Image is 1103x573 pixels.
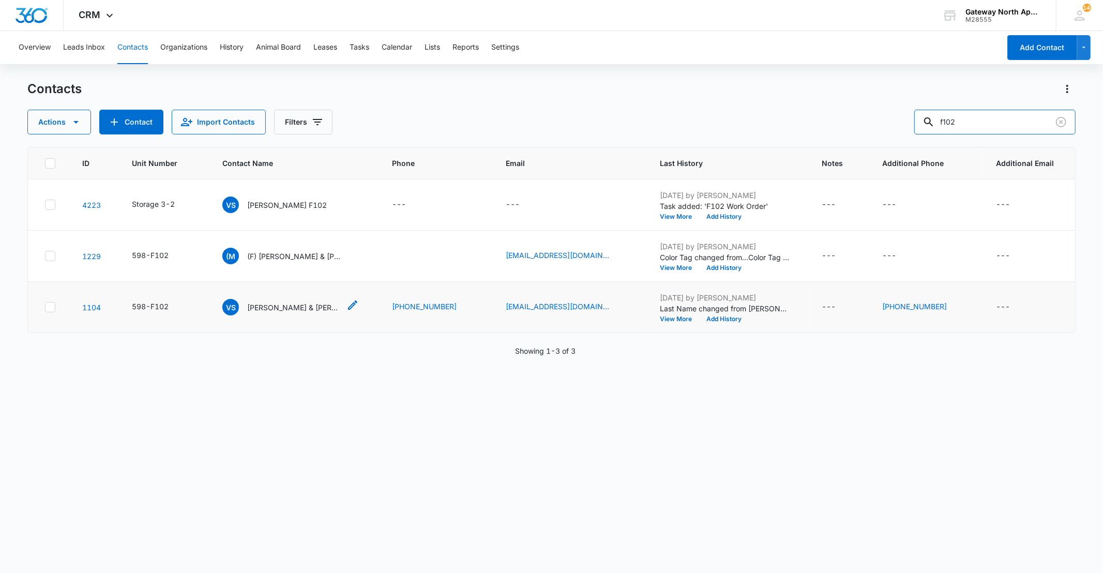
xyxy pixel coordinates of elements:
[882,250,896,262] div: ---
[247,251,340,262] p: (F) [PERSON_NAME] & [PERSON_NAME]
[220,31,244,64] button: History
[313,31,337,64] button: Leases
[699,265,749,271] button: Add History
[822,250,836,262] div: ---
[506,301,609,312] a: [EMAIL_ADDRESS][DOMAIN_NAME]
[247,302,340,313] p: [PERSON_NAME] & [PERSON_NAME] & [PERSON_NAME]
[222,299,239,315] span: VS
[660,241,789,252] p: [DATE] by [PERSON_NAME]
[27,110,91,134] button: Actions
[882,301,965,313] div: Additional Phone - (720) 285-7990 - Select to Edit Field
[1083,4,1091,12] span: 145
[660,158,782,169] span: Last History
[996,158,1059,169] span: Additional Email
[660,201,789,212] p: Task added: 'F102 Work Order'
[222,158,352,169] span: Contact Name
[256,31,301,64] button: Animal Board
[82,201,101,209] a: Navigate to contact details page for Victoria Salmen F102
[515,345,576,356] p: Showing 1-3 of 3
[222,248,359,264] div: Contact Name - (F) Michael Emo & Austin White - Select to Edit Field
[132,199,175,209] div: Storage 3-2
[965,16,1041,23] div: account id
[996,301,1029,313] div: Additional Email - - Select to Edit Field
[247,200,327,210] p: [PERSON_NAME] F102
[132,250,187,262] div: Unit Number - 598-F102 - Select to Edit Field
[506,301,628,313] div: Email - varsityplayer33@gmail.com - Select to Edit Field
[392,158,466,169] span: Phone
[506,199,538,211] div: Email - - Select to Edit Field
[392,301,457,312] a: [PHONE_NUMBER]
[660,214,699,220] button: View More
[392,199,425,211] div: Phone - - Select to Edit Field
[506,250,628,262] div: Email - micaheloemo@gmail.com - Select to Edit Field
[1059,81,1076,97] button: Actions
[425,31,440,64] button: Lists
[382,31,412,64] button: Calendar
[660,292,789,303] p: [DATE] by [PERSON_NAME]
[822,301,855,313] div: Notes - - Select to Edit Field
[882,199,915,211] div: Additional Phone - - Select to Edit Field
[160,31,207,64] button: Organizations
[660,252,789,263] p: Color Tag changed from ... Color Tag changed from rgb(0, 0, 0) to rgb(246, 246, 246).
[19,31,51,64] button: Overview
[660,265,699,271] button: View More
[822,301,836,313] div: ---
[996,301,1010,313] div: ---
[392,301,475,313] div: Phone - (720) 595-8942 - Select to Edit Field
[392,254,411,266] div: Phone - 31651684983162594295 - Select to Edit Field
[914,110,1076,134] input: Search Contacts
[491,31,519,64] button: Settings
[699,214,749,220] button: Add History
[882,158,971,169] span: Additional Phone
[506,250,609,261] a: [EMAIL_ADDRESS][DOMAIN_NAME]
[132,199,193,211] div: Unit Number - Storage 3-2 - Select to Edit Field
[996,199,1010,211] div: ---
[222,197,345,213] div: Contact Name - Victoria Salmen F102 - Select to Edit Field
[822,199,855,211] div: Notes - - Select to Edit Field
[392,199,406,211] div: ---
[660,303,789,314] p: Last Name changed from [PERSON_NAME] to [PERSON_NAME] &amp; [PERSON_NAME].
[506,199,520,211] div: ---
[882,301,947,312] a: [PHONE_NUMBER]
[822,199,836,211] div: ---
[1053,114,1069,130] button: Clear
[132,301,187,313] div: Unit Number - 598-F102 - Select to Edit Field
[996,250,1010,262] div: ---
[132,250,169,261] div: 598-F102
[452,31,479,64] button: Reports
[1007,35,1077,60] button: Add Contact
[822,250,855,262] div: Notes - - Select to Edit Field
[222,248,239,264] span: (M
[117,31,148,64] button: Contacts
[699,316,749,322] button: Add History
[882,199,896,211] div: ---
[82,158,92,169] span: ID
[822,158,858,169] span: Notes
[222,197,239,213] span: VS
[99,110,163,134] button: Add Contact
[882,250,915,262] div: Additional Phone - - Select to Edit Field
[172,110,266,134] button: Import Contacts
[965,8,1041,16] div: account name
[660,316,699,322] button: View More
[506,158,621,169] span: Email
[996,199,1029,211] div: Additional Email - - Select to Edit Field
[222,299,359,315] div: Contact Name - Victoria Salmen & Brandon Villa & Jade Diaz - Select to Edit Field
[350,31,369,64] button: Tasks
[79,9,101,20] span: CRM
[274,110,333,134] button: Filters
[132,301,169,312] div: 598-F102
[82,303,101,312] a: Navigate to contact details page for Victoria Salmen & Brandon Villa & Jade Diaz
[27,81,82,97] h1: Contacts
[82,252,101,261] a: Navigate to contact details page for (F) Michael Emo & Austin White
[1083,4,1091,12] div: notifications count
[132,158,198,169] span: Unit Number
[63,31,105,64] button: Leads Inbox
[660,190,789,201] p: [DATE] by [PERSON_NAME]
[996,250,1029,262] div: Additional Email - - Select to Edit Field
